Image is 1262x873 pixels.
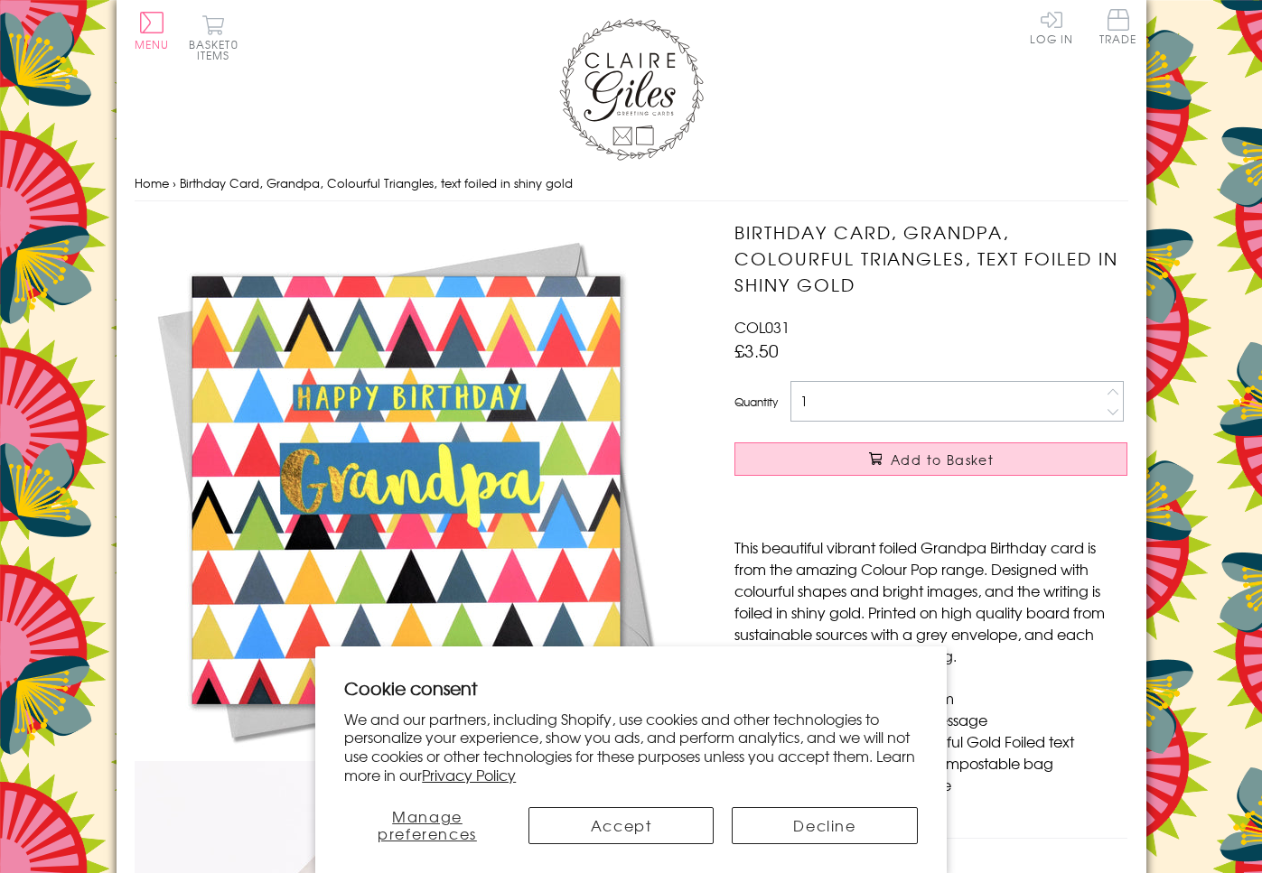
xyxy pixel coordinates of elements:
span: Trade [1099,9,1137,44]
a: Trade [1099,9,1137,48]
nav: breadcrumbs [135,165,1128,202]
h2: Cookie consent [344,675,918,701]
a: Home [135,174,169,191]
button: Basket0 items [189,14,238,60]
span: Manage preferences [378,805,477,844]
span: £3.50 [734,338,779,363]
span: Birthday Card, Grandpa, Colourful Triangles, text foiled in shiny gold [180,174,573,191]
span: COL031 [734,316,790,338]
a: Privacy Policy [422,764,516,785]
button: Menu [135,12,170,50]
a: Log In [1030,9,1073,44]
span: 0 items [197,36,238,63]
button: Manage preferences [344,807,510,844]
button: Add to Basket [734,442,1127,476]
span: Add to Basket [891,450,994,469]
img: Birthday Card, Grandpa, Colourful Triangles, text foiled in shiny gold [135,219,677,761]
h1: Birthday Card, Grandpa, Colourful Triangles, text foiled in shiny gold [734,219,1127,297]
p: This beautiful vibrant foiled Grandpa Birthday card is from the amazing Colour Pop range. Designe... [734,536,1127,666]
button: Accept [528,807,714,844]
span: Menu [135,36,170,52]
label: Quantity [734,394,778,410]
img: Claire Giles Greetings Cards [559,18,704,161]
p: We and our partners, including Shopify, use cookies and other technologies to personalize your ex... [344,710,918,785]
button: Decline [732,807,917,844]
span: › [173,174,176,191]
